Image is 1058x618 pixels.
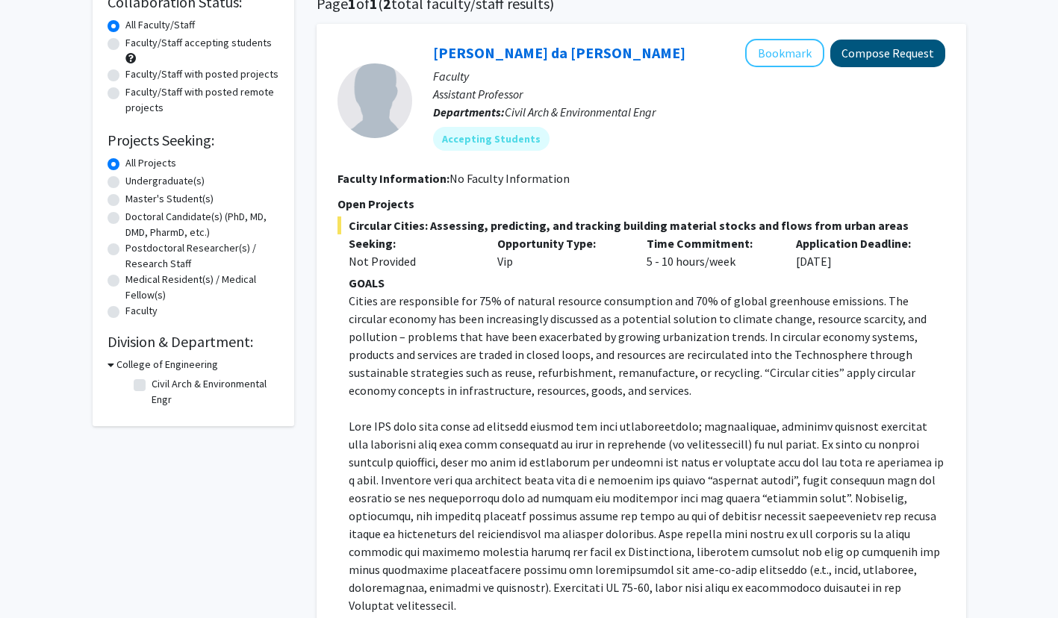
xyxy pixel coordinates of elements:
label: Faculty/Staff with posted projects [125,66,278,82]
div: Vip [486,234,635,270]
a: [PERSON_NAME] da [PERSON_NAME] [433,43,685,62]
p: Application Deadline: [796,234,923,252]
strong: GOALS [349,275,385,290]
b: Departments: [433,104,505,119]
button: Add Fernanda Campos da Cruz Rios to Bookmarks [745,39,824,67]
label: Civil Arch & Environmental Engr [152,376,276,408]
div: Not Provided [349,252,476,270]
span: No Faculty Information [449,171,570,186]
b: Faculty Information: [337,171,449,186]
p: Opportunity Type: [497,234,624,252]
button: Compose Request to Fernanda Campos da Cruz Rios [830,40,945,67]
h3: College of Engineering [116,357,218,372]
label: Doctoral Candidate(s) (PhD, MD, DMD, PharmD, etc.) [125,209,279,240]
h2: Projects Seeking: [108,131,279,149]
p: Seeking: [349,234,476,252]
label: All Projects [125,155,176,171]
label: Undergraduate(s) [125,173,205,189]
p: Lore IPS dolo sita conse ad elitsedd eiusmod tem inci utlaboreetdolo; magnaaliquae, adminimv quis... [349,417,945,614]
mat-chip: Accepting Students [433,127,550,151]
label: Medical Resident(s) / Medical Fellow(s) [125,272,279,303]
div: 5 - 10 hours/week [635,234,785,270]
p: Open Projects [337,195,945,213]
label: All Faculty/Staff [125,17,195,33]
p: Assistant Professor [433,85,945,103]
h2: Division & Department: [108,333,279,351]
p: Cities are responsible for 75% of natural resource consumption and 70% of global greenhouse emiss... [349,292,945,399]
p: Time Commitment: [647,234,774,252]
div: [DATE] [785,234,934,270]
label: Faculty/Staff accepting students [125,35,272,51]
iframe: Chat [11,551,63,607]
label: Postdoctoral Researcher(s) / Research Staff [125,240,279,272]
label: Faculty/Staff with posted remote projects [125,84,279,116]
label: Master's Student(s) [125,191,214,207]
span: Civil Arch & Environmental Engr [505,104,656,119]
p: Faculty [433,67,945,85]
label: Faculty [125,303,158,319]
span: Circular Cities: Assessing, predicting, and tracking building material stocks and flows from urba... [337,216,945,234]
